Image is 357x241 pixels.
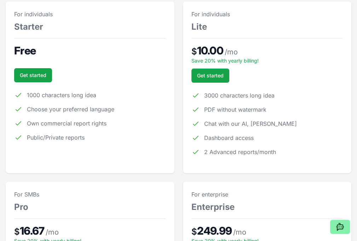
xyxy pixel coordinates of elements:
h3: Enterprise [191,201,343,213]
span: 16.67 [20,224,44,237]
span: $ [191,46,197,57]
span: Free [14,44,36,57]
a: Get started [14,68,52,82]
p: For individuals [14,10,166,18]
h3: Pro [14,201,166,213]
span: Public/Private reports [27,133,85,142]
span: 2 Advanced reports/month [204,148,276,156]
span: 249.99 [197,224,232,237]
span: 10.00 [197,44,223,57]
span: Chat with our AI, [PERSON_NAME] [204,119,297,128]
span: Choose your preferred language [27,105,114,113]
span: 1000 characters long idea [27,91,96,99]
span: $ [14,226,20,237]
span: Own commercial report rights [27,119,106,128]
p: For individuals [191,10,343,18]
span: Save 20% with yearly billing! [191,58,259,64]
span: / mo [225,47,238,57]
span: 3000 characters long idea [204,91,275,100]
p: For SMBs [14,190,166,199]
a: Get started [191,69,229,83]
span: / mo [233,227,246,237]
span: Dashboard access [204,134,254,142]
span: / mo [46,227,59,237]
h3: Lite [191,21,343,33]
span: PDF without watermark [204,105,266,114]
h3: Starter [14,21,166,33]
p: For enterprise [191,190,343,199]
span: $ [191,226,197,237]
